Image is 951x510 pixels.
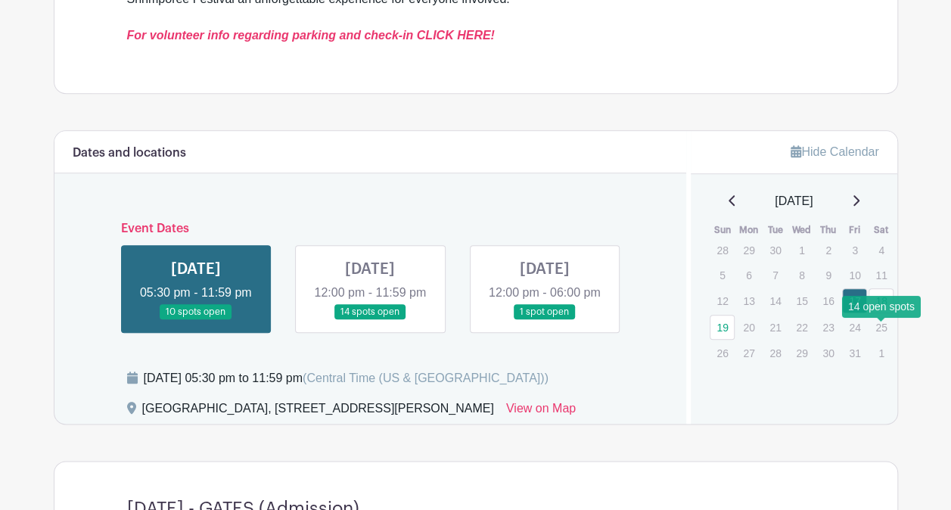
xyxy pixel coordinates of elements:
[869,263,894,287] p: 11
[763,341,788,365] p: 28
[842,316,867,339] p: 24
[736,238,761,262] p: 29
[869,238,894,262] p: 4
[73,146,186,160] h6: Dates and locations
[842,288,867,313] a: 17
[775,192,813,210] span: [DATE]
[816,289,841,313] p: 16
[144,369,549,387] div: [DATE] 05:30 pm to 11:59 pm
[869,341,894,365] p: 1
[710,341,735,365] p: 26
[710,289,735,313] p: 12
[710,263,735,287] p: 5
[763,263,788,287] p: 7
[869,316,894,339] p: 25
[789,238,814,262] p: 1
[506,400,576,424] a: View on Map
[869,288,894,313] a: 18
[815,222,841,238] th: Thu
[816,341,841,365] p: 30
[736,263,761,287] p: 6
[789,316,814,339] p: 22
[789,263,814,287] p: 8
[791,145,878,158] a: Hide Calendar
[842,238,867,262] p: 3
[303,372,549,384] span: (Central Time (US & [GEOGRAPHIC_DATA]))
[841,222,868,238] th: Fri
[736,289,761,313] p: 13
[816,316,841,339] p: 23
[789,289,814,313] p: 15
[710,315,735,340] a: 19
[762,222,788,238] th: Tue
[868,222,894,238] th: Sat
[842,295,921,317] div: 14 open spots
[109,222,632,236] h6: Event Dates
[789,341,814,365] p: 29
[842,263,867,287] p: 10
[142,400,494,424] div: [GEOGRAPHIC_DATA], [STREET_ADDRESS][PERSON_NAME]
[709,222,735,238] th: Sun
[763,289,788,313] p: 14
[736,341,761,365] p: 27
[788,222,815,238] th: Wed
[710,238,735,262] p: 28
[763,238,788,262] p: 30
[127,29,495,42] a: For volunteer info regarding parking and check-in CLICK HERE!
[763,316,788,339] p: 21
[816,263,841,287] p: 9
[842,341,867,365] p: 31
[736,316,761,339] p: 20
[735,222,762,238] th: Mon
[816,238,841,262] p: 2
